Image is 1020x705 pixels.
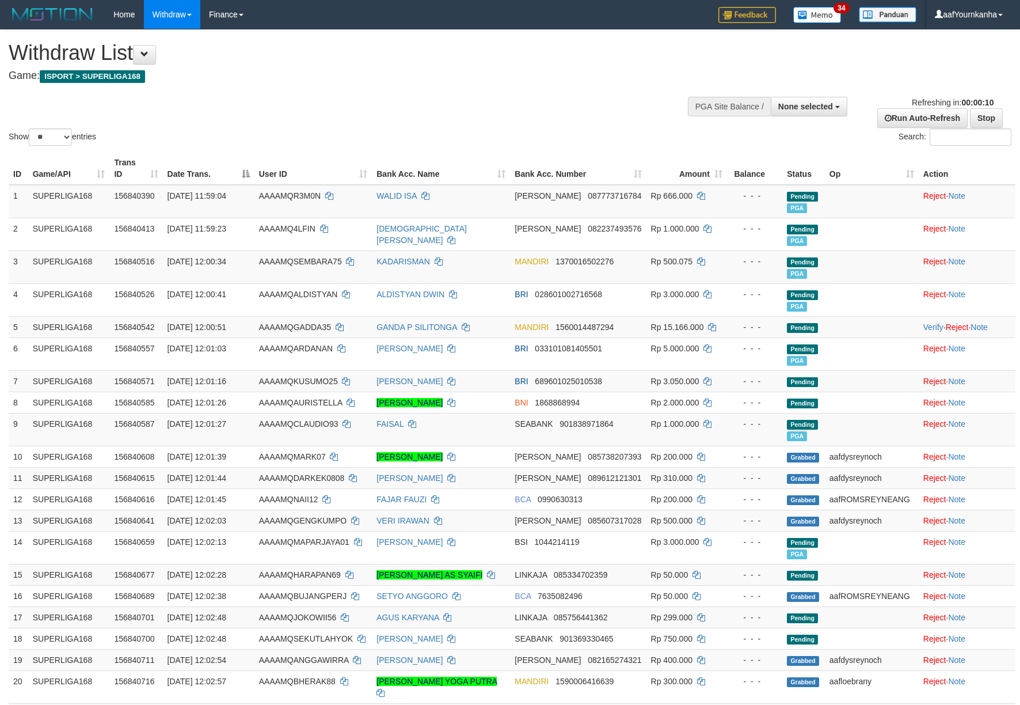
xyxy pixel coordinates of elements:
[651,224,699,233] span: Rp 1.000.000
[825,510,919,531] td: aafdysreynoch
[923,398,946,407] a: Reject
[535,537,580,547] span: Copy 1044214119 to clipboard
[9,316,28,338] td: 5
[535,290,602,299] span: Copy 028601002716568 to clipboard
[535,377,602,386] span: Copy 689601025010538 to clipboard
[376,452,443,461] a: [PERSON_NAME]
[588,452,641,461] span: Copy 085738207393 to clipboard
[114,495,154,504] span: 156840616
[259,377,338,386] span: AAAAMQKUSUMO25
[28,251,110,283] td: SUPERLIGA168
[948,398,965,407] a: Note
[114,224,154,233] span: 156840413
[787,453,819,463] span: Grabbed
[259,537,349,547] span: AAAAMQMAPARJAYA01
[651,570,688,579] span: Rp 50.000
[732,494,778,505] div: - - -
[787,517,819,526] span: Grabbed
[919,585,1015,607] td: ·
[28,152,110,185] th: Game/API: activate to sort column ascending
[163,152,254,185] th: Date Trans.: activate to sort column descending
[109,152,162,185] th: Trans ID: activate to sort column ascending
[948,224,965,233] a: Note
[919,218,1015,251] td: ·
[168,290,226,299] span: [DATE] 12:00:41
[919,185,1015,218] td: ·
[28,316,110,338] td: SUPERLIGA168
[114,516,154,525] span: 156840641
[376,516,429,525] a: VERI IRAWAN
[376,398,443,407] a: [PERSON_NAME]
[923,344,946,353] a: Reject
[732,376,778,387] div: - - -
[651,452,692,461] span: Rp 200.000
[923,257,946,266] a: Reject
[168,398,226,407] span: [DATE] 12:01:26
[515,419,553,429] span: SEABANK
[9,6,96,23] img: MOTION_logo.png
[787,203,807,213] span: Marked by aafheankoy
[930,128,1011,146] input: Search:
[970,108,1003,128] a: Stop
[515,257,549,266] span: MANDIRI
[651,323,704,332] span: Rp 15.166.000
[9,370,28,392] td: 7
[948,495,965,504] a: Note
[168,224,226,233] span: [DATE] 11:59:23
[168,377,226,386] span: [DATE] 12:01:16
[9,488,28,510] td: 12
[651,495,692,504] span: Rp 200.000
[923,452,946,461] a: Reject
[259,290,338,299] span: AAAAMQALDISTYAN
[538,592,583,601] span: Copy 7635082496 to clipboard
[787,431,807,441] span: Marked by aafsengchandara
[948,570,965,579] a: Note
[114,344,154,353] span: 156840557
[28,564,110,585] td: SUPERLIGA168
[651,592,688,601] span: Rp 50.000
[923,537,946,547] a: Reject
[515,344,528,353] span: BRI
[732,472,778,484] div: - - -
[259,398,342,407] span: AAAAMQAURISTELLA
[114,290,154,299] span: 156840526
[588,516,641,525] span: Copy 085607317028 to clipboard
[28,446,110,467] td: SUPERLIGA168
[515,224,581,233] span: [PERSON_NAME]
[376,419,404,429] a: FAISAL
[515,516,581,525] span: [PERSON_NAME]
[515,473,581,483] span: [PERSON_NAME]
[825,488,919,510] td: aafROMSREYNEANG
[28,283,110,316] td: SUPERLIGA168
[732,418,778,430] div: - - -
[923,613,946,622] a: Reject
[919,531,1015,564] td: ·
[948,516,965,525] a: Note
[168,257,226,266] span: [DATE] 12:00:34
[28,392,110,413] td: SUPERLIGA168
[948,257,965,266] a: Note
[948,677,965,686] a: Note
[28,628,110,649] td: SUPERLIGA168
[787,257,818,267] span: Pending
[782,152,825,185] th: Status
[948,613,965,622] a: Note
[9,128,96,146] label: Show entries
[28,185,110,218] td: SUPERLIGA168
[168,495,226,504] span: [DATE] 12:01:45
[588,224,641,233] span: Copy 082237493576 to clipboard
[787,495,819,505] span: Grabbed
[825,446,919,467] td: aafdysreynoch
[515,452,581,461] span: [PERSON_NAME]
[970,323,988,332] a: Note
[919,251,1015,283] td: ·
[168,452,226,461] span: [DATE] 12:01:39
[515,495,531,504] span: BCA
[376,613,439,622] a: AGUS KARYANA
[732,289,778,300] div: - - -
[919,152,1015,185] th: Action
[923,495,946,504] a: Reject
[168,537,226,547] span: [DATE] 12:02:13
[859,7,916,22] img: panduan.png
[923,377,946,386] a: Reject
